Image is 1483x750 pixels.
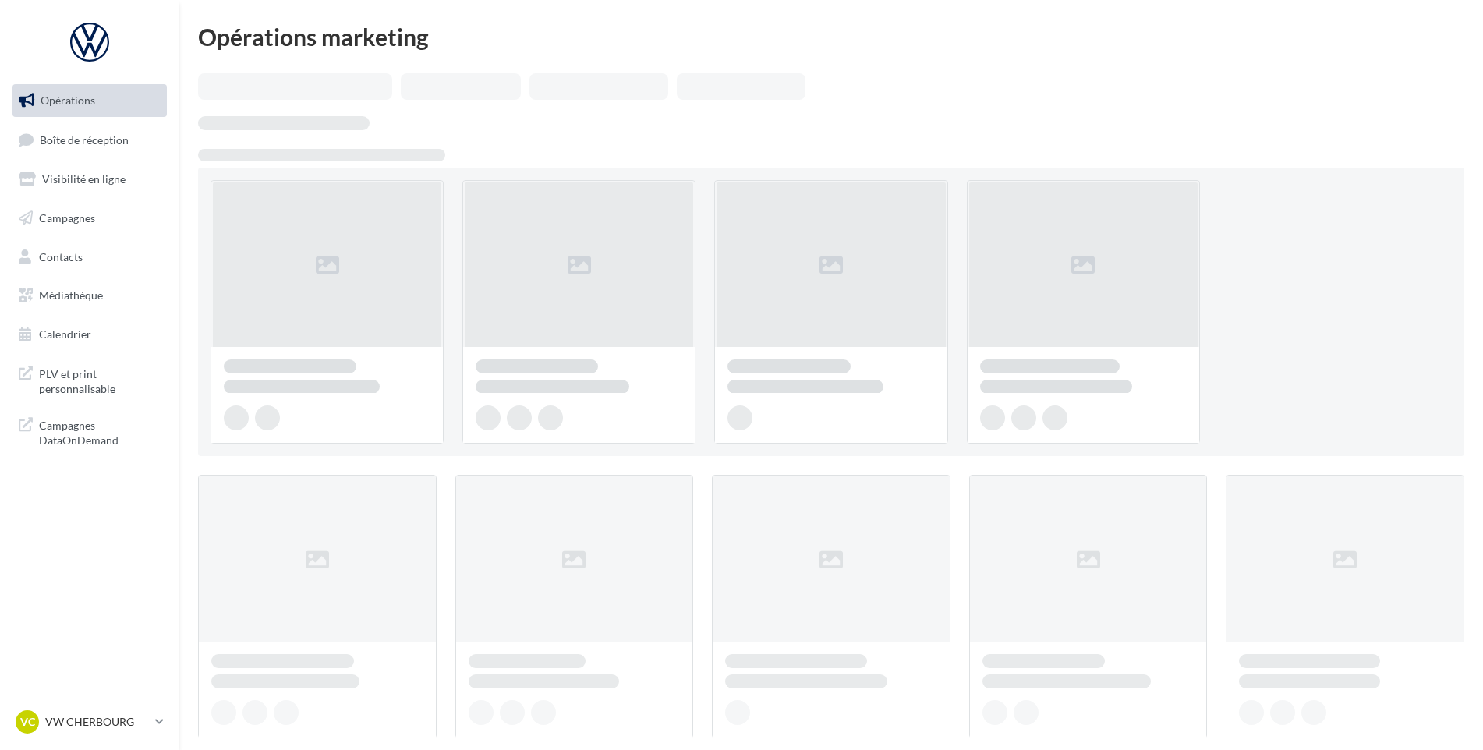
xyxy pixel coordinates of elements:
a: Campagnes DataOnDemand [9,409,170,455]
a: Médiathèque [9,279,170,312]
div: Opérations marketing [198,25,1464,48]
span: Boîte de réception [40,133,129,146]
a: VC VW CHERBOURG [12,707,167,737]
a: Campagnes [9,202,170,235]
a: Contacts [9,241,170,274]
span: Campagnes [39,211,95,225]
span: VC [20,714,35,730]
span: Opérations [41,94,95,107]
span: PLV et print personnalisable [39,363,161,397]
span: Calendrier [39,327,91,341]
span: Contacts [39,249,83,263]
a: Opérations [9,84,170,117]
a: PLV et print personnalisable [9,357,170,403]
span: Visibilité en ligne [42,172,126,186]
p: VW CHERBOURG [45,714,149,730]
span: Médiathèque [39,288,103,302]
a: Visibilité en ligne [9,163,170,196]
a: Calendrier [9,318,170,351]
a: Boîte de réception [9,123,170,157]
span: Campagnes DataOnDemand [39,415,161,448]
